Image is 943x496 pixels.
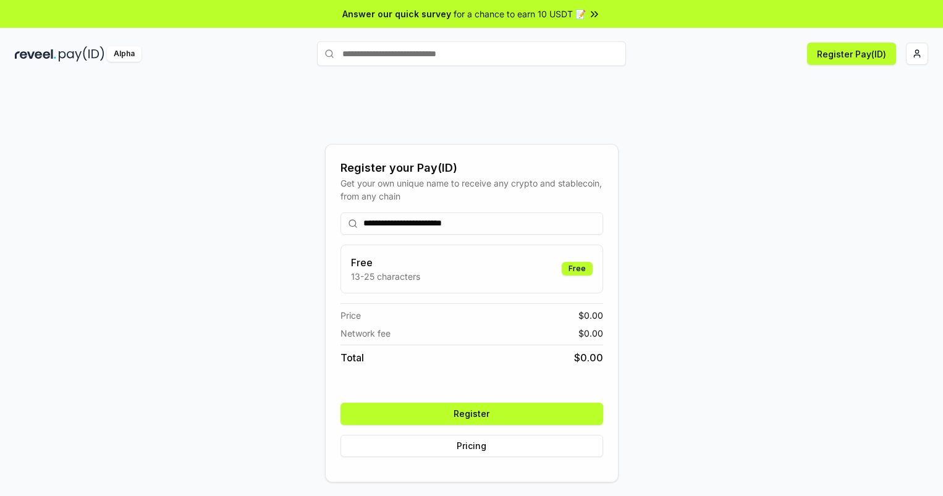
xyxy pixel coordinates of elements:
[340,309,361,322] span: Price
[574,350,603,365] span: $ 0.00
[578,327,603,340] span: $ 0.00
[340,350,364,365] span: Total
[351,255,420,270] h3: Free
[454,7,586,20] span: for a chance to earn 10 USDT 📝
[578,309,603,322] span: $ 0.00
[15,46,56,62] img: reveel_dark
[807,43,896,65] button: Register Pay(ID)
[342,7,451,20] span: Answer our quick survey
[59,46,104,62] img: pay_id
[340,177,603,203] div: Get your own unique name to receive any crypto and stablecoin, from any chain
[562,262,593,275] div: Free
[351,270,420,283] p: 13-25 characters
[340,327,391,340] span: Network fee
[340,403,603,425] button: Register
[107,46,142,62] div: Alpha
[340,435,603,457] button: Pricing
[340,159,603,177] div: Register your Pay(ID)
